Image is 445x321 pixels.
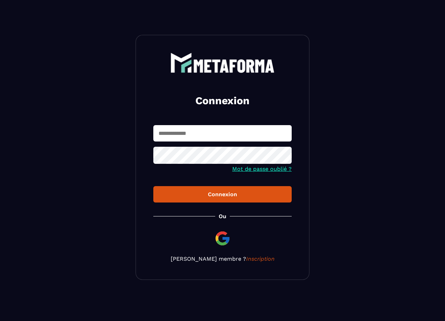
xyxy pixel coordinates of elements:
[214,230,231,247] img: google
[170,53,275,73] img: logo
[232,166,292,172] a: Mot de passe oublié ?
[159,191,286,198] div: Connexion
[153,255,292,262] p: [PERSON_NAME] membre ?
[153,186,292,202] button: Connexion
[246,255,275,262] a: Inscription
[219,213,226,220] p: Ou
[153,53,292,73] a: logo
[162,94,283,108] h2: Connexion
